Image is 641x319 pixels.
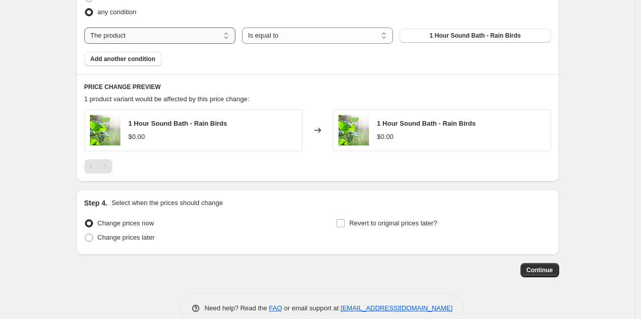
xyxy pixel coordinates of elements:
span: 1 Hour Sound Bath - Rain Birds [430,32,521,40]
h6: PRICE CHANGE PREVIEW [84,83,551,91]
img: OIAU-SocialMediaPostTemplate_2_80x.png [90,115,120,146]
span: 1 Hour Sound Bath - Rain Birds [377,120,476,127]
img: OIAU-SocialMediaPostTemplate_2_80x.png [339,115,369,146]
a: FAQ [269,304,282,312]
span: Change prices later [98,234,155,241]
h2: Step 4. [84,198,108,208]
span: Continue [527,266,553,274]
span: 1 Hour Sound Bath - Rain Birds [129,120,227,127]
span: Need help? Read the [205,304,269,312]
button: 1 Hour Sound Bath - Rain Birds [400,28,551,43]
div: $0.00 [377,132,394,142]
span: 1 product variant would be affected by this price change: [84,95,250,103]
button: Continue [521,263,559,277]
p: Select when the prices should change [111,198,223,208]
span: any condition [98,8,137,16]
span: or email support at [282,304,341,312]
span: Add another condition [90,55,156,63]
button: Add another condition [84,52,162,66]
a: [EMAIL_ADDRESS][DOMAIN_NAME] [341,304,452,312]
div: $0.00 [129,132,145,142]
nav: Pagination [84,159,112,173]
span: Revert to original prices later? [349,219,437,227]
span: Change prices now [98,219,154,227]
